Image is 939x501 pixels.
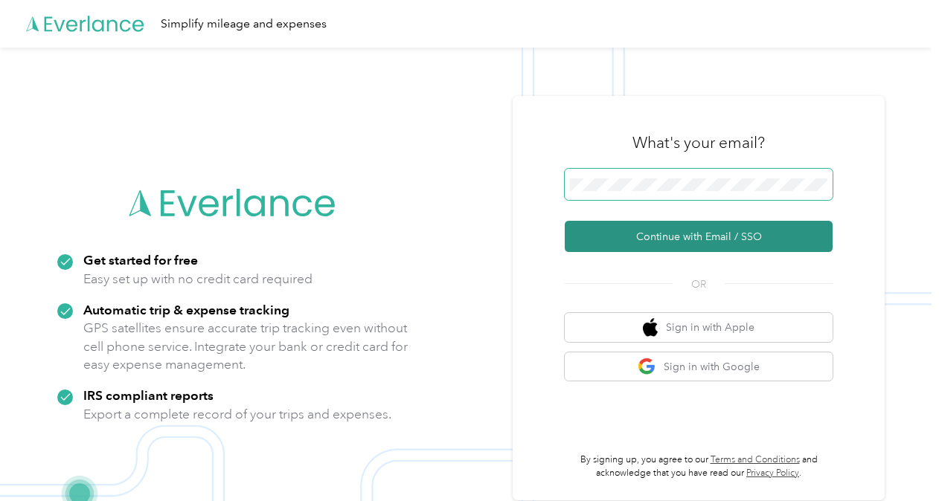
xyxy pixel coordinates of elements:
div: Simplify mileage and expenses [161,15,327,33]
p: Easy set up with no credit card required [83,270,313,288]
button: apple logoSign in with Apple [565,313,833,342]
strong: Automatic trip & expense tracking [83,302,289,317]
button: google logoSign in with Google [565,352,833,381]
button: Continue with Email / SSO [565,221,833,252]
p: By signing up, you agree to our and acknowledge that you have read our . [565,453,833,479]
img: apple logo [643,318,658,337]
h3: What's your email? [632,132,765,153]
a: Privacy Policy [746,468,799,479]
p: GPS satellites ensure accurate trip tracking even without cell phone service. Integrate your bank... [83,319,408,374]
img: google logo [638,358,656,376]
p: Export a complete record of your trips and expenses. [83,405,391,424]
a: Terms and Conditions [711,454,800,465]
strong: IRS compliant reports [83,387,214,403]
strong: Get started for free [83,252,198,268]
span: OR [673,277,725,292]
